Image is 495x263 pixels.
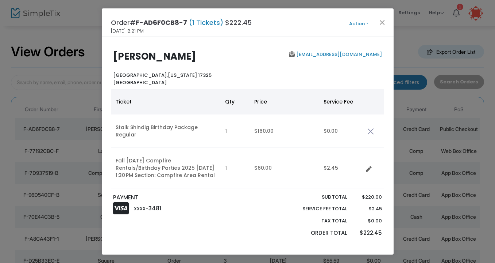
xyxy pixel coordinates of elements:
[113,50,196,63] b: [PERSON_NAME]
[111,148,221,188] td: Fall [DATE] Campfire Rentals/Birthday Parties 2025 [DATE] 1:30 PM Section: Campfire Area Rental
[355,217,382,225] p: $0.00
[111,27,144,35] span: [DATE] 8:21 PM
[319,89,363,114] th: Service Fee
[113,194,244,202] p: PAYMENT
[337,20,381,28] button: Action
[295,51,382,58] a: [EMAIL_ADDRESS][DOMAIN_NAME]
[136,18,187,27] span: F-AD6F0CB8-7
[111,18,252,27] h4: Order# $222.45
[134,206,146,212] span: XXXX
[221,89,250,114] th: Qty
[111,89,384,188] div: Data table
[377,18,387,27] button: Close
[286,194,348,201] p: Sub total
[146,204,161,212] span: -3481
[286,229,348,237] p: Order Total
[113,72,168,79] span: [GEOGRAPHIC_DATA],
[250,114,319,148] td: $160.00
[187,18,225,27] span: (1 Tickets)
[286,205,348,213] p: Service Fee Total
[221,148,250,188] td: 1
[355,229,382,237] p: $222.45
[319,114,363,148] td: $0.00
[111,89,221,114] th: Ticket
[250,89,319,114] th: Price
[113,72,212,86] b: [US_STATE] 17325 [GEOGRAPHIC_DATA]
[286,217,348,225] p: Tax Total
[319,148,363,188] td: $2.45
[355,194,382,201] p: $220.00
[111,114,221,148] td: Stalk Shindig Birthday Package Regular
[355,205,382,213] p: $2.45
[221,114,250,148] td: 1
[250,148,319,188] td: $60.00
[367,128,374,135] img: cross.png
